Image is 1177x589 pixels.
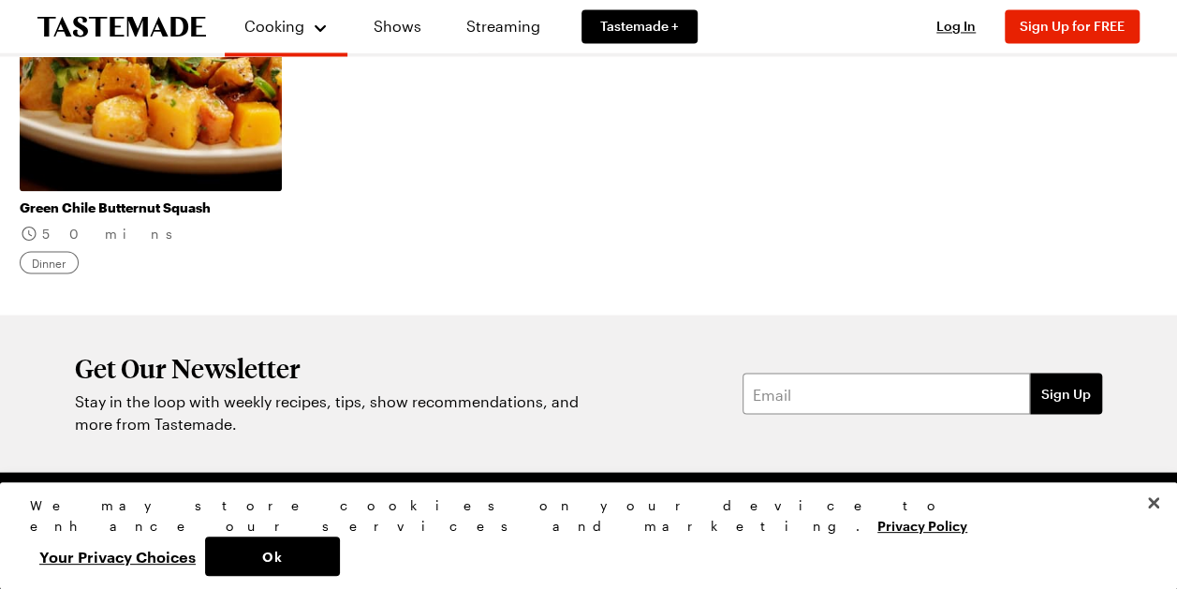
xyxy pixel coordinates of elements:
button: Close [1133,482,1174,523]
p: Stay in the loop with weekly recipes, tips, show recommendations, and more from Tastemade. [75,390,590,434]
span: Sign Up for FREE [1020,18,1125,34]
div: We may store cookies on your device to enhance our services and marketing. [30,495,1131,537]
span: Tastemade + [600,17,679,36]
button: Sign Up [1030,373,1102,414]
button: Log In [919,17,993,36]
span: Log In [936,18,976,34]
a: More information about your privacy, opens in a new tab [877,516,967,534]
a: To Tastemade Home Page [37,16,206,37]
span: Sign Up [1041,384,1091,403]
div: Privacy [30,495,1131,576]
h2: Get Our Newsletter [75,352,590,382]
a: Green Chile Butternut Squash [20,199,282,215]
button: Cooking [243,7,329,45]
button: Sign Up for FREE [1005,9,1140,43]
span: Cooking [244,17,304,35]
input: Email [743,373,1030,414]
button: Your Privacy Choices [30,537,205,576]
button: Ok [205,537,340,576]
a: Tastemade + [581,9,698,43]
